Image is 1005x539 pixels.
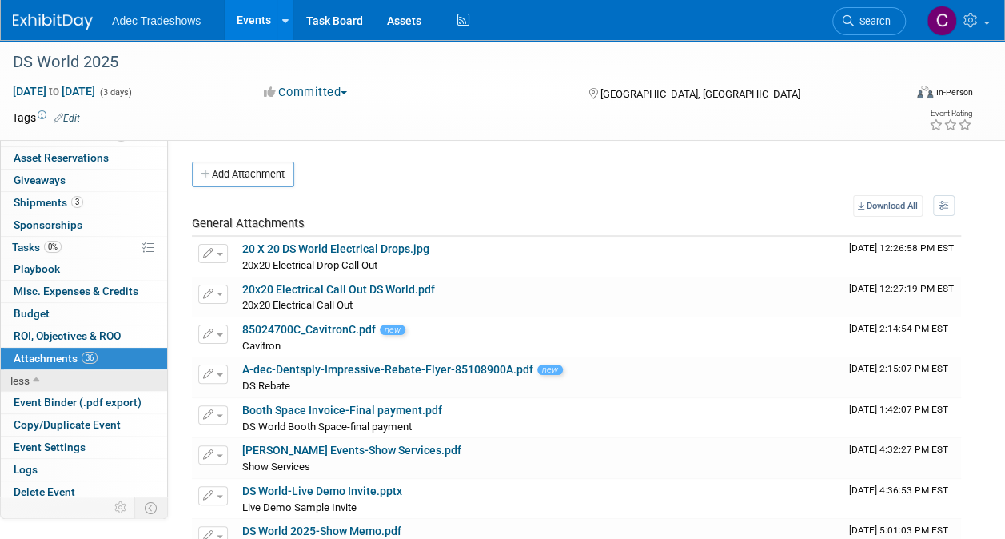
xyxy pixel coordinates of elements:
a: Download All [853,195,923,217]
a: 20 X 20 DS World Electrical Drops.jpg [242,242,429,255]
a: Logs [1,459,167,481]
a: less [1,370,167,392]
a: Shipments3 [1,192,167,214]
a: A-dec-Dentsply-Impressive-Rebate-Flyer-85108900A.pdf [242,363,533,376]
a: Delete Event [1,481,167,503]
span: Asset Reservations [14,151,109,164]
div: Event Rating [929,110,972,118]
a: Search [832,7,906,35]
span: Logs [14,463,38,476]
span: 3 [71,196,83,208]
img: ExhibitDay [13,14,93,30]
span: Show Services [242,461,310,473]
img: Carol Schmidlin [927,6,957,36]
a: DS World-Live Demo Invite.pptx [242,485,402,497]
span: Upload Timestamp [849,242,954,254]
span: Delete Event [14,485,75,498]
span: Giveaways [14,174,66,186]
td: Upload Timestamp [843,479,961,519]
td: Tags [12,110,80,126]
a: Asset Reservations [1,147,167,169]
span: new [380,325,405,335]
span: Upload Timestamp [849,404,948,415]
span: ROI, Objectives & ROO [14,329,121,342]
a: Booth Space Invoice-Final payment.pdf [242,404,442,417]
span: DS World Booth Space-final payment [242,421,412,433]
span: less [10,374,30,387]
span: Upload Timestamp [849,283,954,294]
button: Committed [258,84,353,101]
span: (3 days) [98,87,132,98]
span: [GEOGRAPHIC_DATA], [GEOGRAPHIC_DATA] [600,88,800,100]
a: Event Binder (.pdf export) [1,392,167,413]
a: Edit [54,113,80,124]
span: [DATE] [DATE] [12,84,96,98]
span: Upload Timestamp [849,323,948,334]
span: Copy/Duplicate Event [14,418,121,431]
span: Event Settings [14,441,86,453]
span: Shipments [14,196,83,209]
span: Upload Timestamp [849,525,948,536]
span: Upload Timestamp [849,485,948,496]
a: 20x20 Electrical Call Out DS World.pdf [242,283,435,296]
div: Event Format [833,83,973,107]
img: Format-Inperson.png [917,86,933,98]
span: 20x20 Electrical Drop Call Out [242,259,377,271]
span: Upload Timestamp [849,444,948,455]
span: to [46,85,62,98]
span: Search [854,15,891,27]
span: Budget [14,307,50,320]
div: In-Person [935,86,973,98]
span: new [537,365,563,375]
td: Upload Timestamp [843,398,961,438]
span: Adec Tradeshows [112,14,201,27]
td: Toggle Event Tabs [135,497,168,518]
span: Sponsorships [14,218,82,231]
div: DS World 2025 [7,48,891,77]
a: Sponsorships [1,214,167,236]
span: Live Demo Sample Invite [242,501,357,513]
span: 36 [82,352,98,364]
td: Upload Timestamp [843,277,961,317]
a: Tasks0% [1,237,167,258]
a: [PERSON_NAME] Events-Show Services.pdf [242,444,461,457]
a: Copy/Duplicate Event [1,414,167,436]
a: Misc. Expenses & Credits [1,281,167,302]
span: 1 [115,130,127,142]
a: Attachments36 [1,348,167,369]
td: Upload Timestamp [843,237,961,277]
span: DS Rebate [242,380,290,392]
span: Misc. Expenses & Credits [14,285,138,297]
td: Upload Timestamp [843,357,961,397]
a: ROI, Objectives & ROO [1,325,167,347]
span: Tasks [12,241,62,254]
td: Upload Timestamp [843,317,961,357]
a: DS World 2025-Show Memo.pdf [242,525,401,537]
span: General Attachments [192,216,305,230]
span: Upload Timestamp [849,363,948,374]
span: Attachments [14,352,98,365]
span: Cavitron [242,340,281,352]
span: Event Binder (.pdf export) [14,396,142,409]
a: Giveaways [1,170,167,191]
span: Playbook [14,262,60,275]
span: 20x20 Electrical Call Out [242,299,353,311]
a: Event Settings [1,437,167,458]
td: Upload Timestamp [843,438,961,478]
span: 0% [44,241,62,253]
td: Personalize Event Tab Strip [107,497,135,518]
button: Add Attachment [192,162,294,187]
a: 85024700C_CavitronC.pdf [242,323,376,336]
a: Budget [1,303,167,325]
a: Playbook [1,258,167,280]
